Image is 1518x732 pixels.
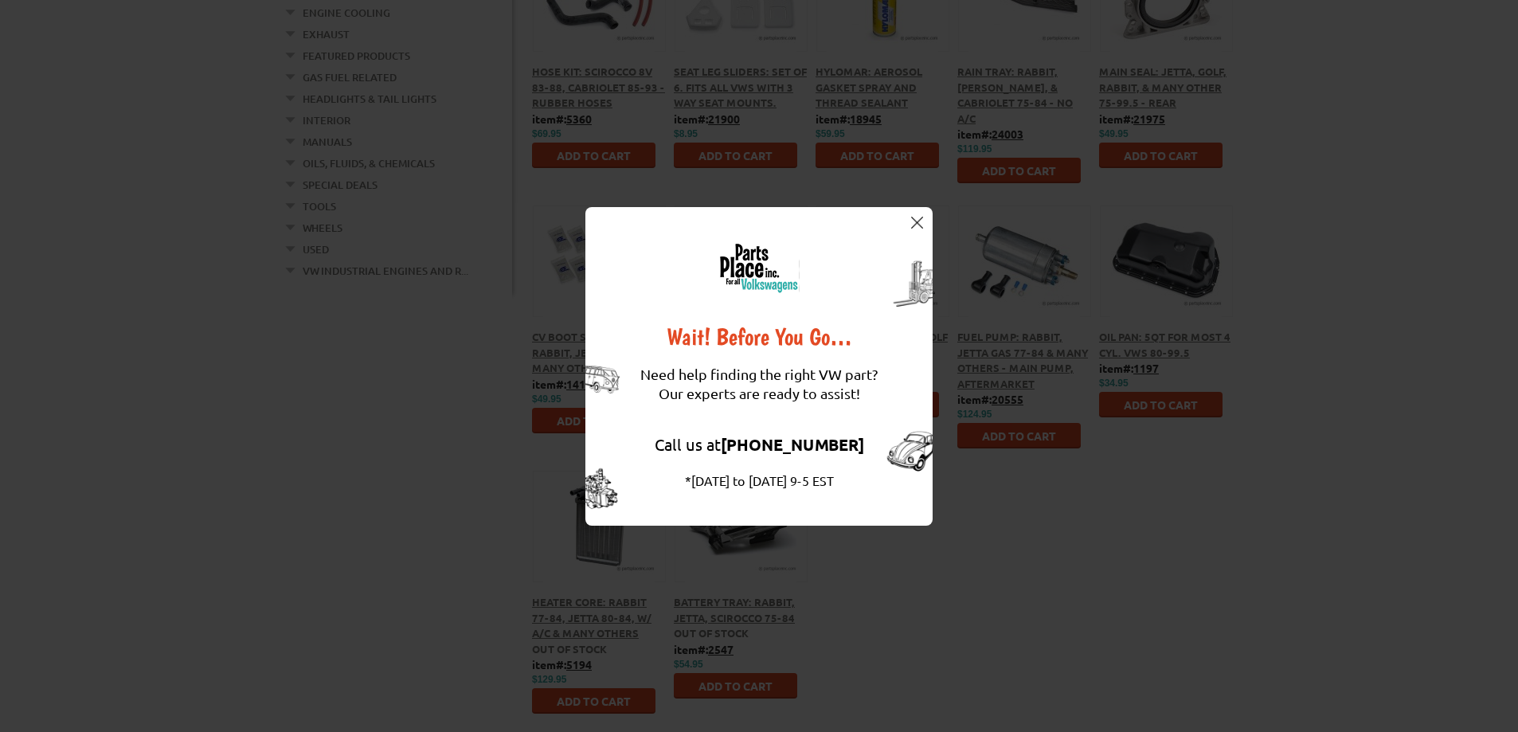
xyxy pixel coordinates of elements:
[640,349,878,419] div: Need help finding the right VW part? Our experts are ready to assist!
[718,243,800,293] img: logo
[655,434,864,454] a: Call us at[PHONE_NUMBER]
[911,217,923,229] img: close
[640,325,878,349] div: Wait! Before You Go…
[640,471,878,490] div: *[DATE] to [DATE] 9-5 EST
[721,434,864,455] strong: [PHONE_NUMBER]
